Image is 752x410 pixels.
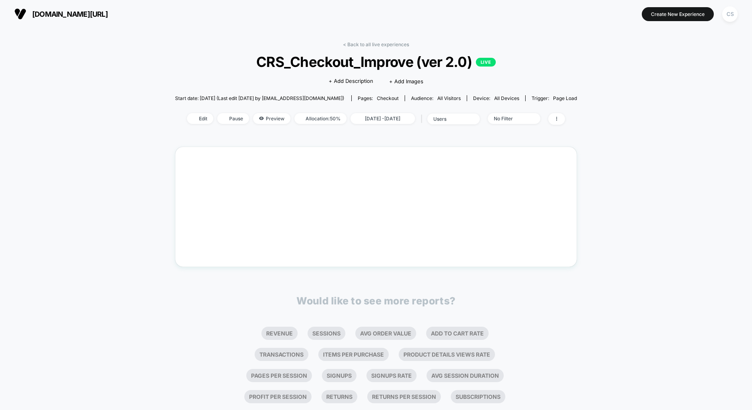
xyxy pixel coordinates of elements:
[187,113,213,124] span: Edit
[399,348,495,361] li: Product Details Views Rate
[175,95,344,101] span: Start date: [DATE] (Last edit [DATE] by [EMAIL_ADDRESS][DOMAIN_NAME])
[411,95,461,101] div: Audience:
[419,113,427,125] span: |
[294,113,347,124] span: Allocation: 50%
[296,295,456,307] p: Would like to see more reports?
[451,390,505,403] li: Subscriptions
[255,348,308,361] li: Transactions
[433,116,465,122] div: users
[261,327,298,340] li: Revenue
[476,58,496,67] p: LIVE
[720,6,740,22] button: CS
[322,369,357,382] li: Signups
[427,369,504,382] li: Avg Session Duration
[217,113,249,124] span: Pause
[532,95,577,101] div: Trigger:
[246,369,312,382] li: Pages Per Session
[358,95,399,101] div: Pages:
[437,95,461,101] span: All Visitors
[389,78,423,84] span: + Add Images
[722,6,738,22] div: CS
[553,95,577,101] span: Page Load
[367,390,441,403] li: Returns Per Session
[494,116,526,122] div: No Filter
[343,41,409,47] a: < Back to all live experiences
[351,113,415,124] span: [DATE] - [DATE]
[329,77,373,85] span: + Add Description
[308,327,345,340] li: Sessions
[467,95,525,101] span: Device:
[12,8,110,20] button: [DOMAIN_NAME][URL]
[642,7,714,21] button: Create New Experience
[318,348,389,361] li: Items Per Purchase
[426,327,489,340] li: Add To Cart Rate
[366,369,417,382] li: Signups Rate
[32,10,108,18] span: [DOMAIN_NAME][URL]
[321,390,357,403] li: Returns
[494,95,519,101] span: all devices
[244,390,312,403] li: Profit Per Session
[377,95,399,101] span: checkout
[355,327,416,340] li: Avg Order Value
[14,8,26,20] img: Visually logo
[195,53,557,70] span: CRS_Checkout_Improve (ver 2.0)
[253,113,290,124] span: Preview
